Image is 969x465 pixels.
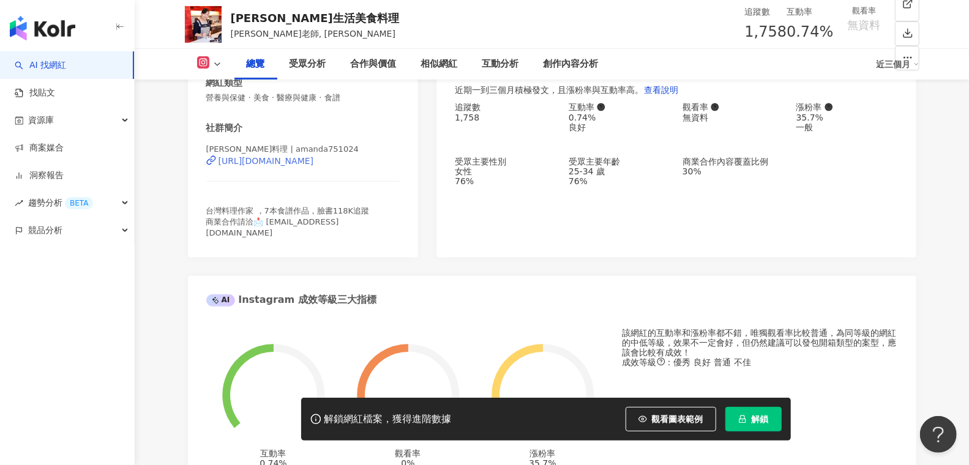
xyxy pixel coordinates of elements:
span: 台灣料理作家 ，7本食譜作品，臉書118K追蹤 商業合作請洽📩 [EMAIL_ADDRESS][DOMAIN_NAME] [206,206,370,237]
div: 追蹤數 [745,5,787,18]
button: 解鎖 [725,407,782,431]
div: 受眾分析 [290,57,326,72]
a: 找貼文 [15,87,55,99]
div: 商業合作內容覆蓋比例 [683,157,784,166]
span: 普通 [714,357,731,367]
div: [PERSON_NAME]生活美食料理 [231,10,399,26]
div: 漲粉率 [796,102,898,112]
span: 優秀 [674,357,691,367]
span: rise [15,199,23,207]
div: 觀看率 [683,102,784,112]
div: 近三個月 [877,54,919,74]
span: 資源庫 [28,106,54,134]
a: 商案媒合 [15,142,64,154]
div: 76% [455,176,556,186]
div: 合作與價值 [351,57,397,72]
div: 女性 [455,166,556,176]
div: 觀看率 [841,5,888,17]
div: BETA [65,197,93,209]
div: 互動率 [569,102,670,112]
div: 創作內容分析 [544,57,599,72]
div: 一般 [796,122,898,132]
div: 解鎖網紅檔案，獲得進階數據 [324,413,452,426]
span: 觀看圖表範例 [652,414,703,424]
span: 趨勢分析 [28,189,93,217]
div: AI [206,294,236,307]
span: 無資料 [848,19,881,31]
div: 1,758 [455,113,556,122]
span: lock [738,415,747,423]
span: 良好 [694,357,711,367]
div: 良好 [569,122,670,132]
span: 1,758 [745,23,787,40]
a: searchAI 找網紅 [15,59,66,72]
div: 0.74% [569,113,670,122]
span: 競品分析 [28,217,62,244]
div: 互動率 [261,448,286,458]
button: 觀看圖表範例 [626,407,716,431]
div: 漲粉率 [530,448,556,458]
img: logo [10,16,75,40]
div: 相似網紅 [421,57,458,72]
a: 洞察報告 [15,169,64,182]
span: 解鎖 [752,414,769,424]
span: [PERSON_NAME]料理 | amanda751024 [206,144,359,154]
div: 總覽 [247,57,265,72]
span: 查看說明 [644,85,678,95]
div: [URL][DOMAIN_NAME] [219,156,314,166]
div: 無資料 [683,113,784,122]
span: 營養與保健 · 美食 · 醫療與健康 · 食譜 [206,92,400,103]
div: 35.7% [796,113,898,122]
div: 觀看率 [395,448,421,458]
img: KOL Avatar [185,6,222,43]
div: 30% [683,166,784,176]
div: 社群簡介 [206,122,243,135]
span: [PERSON_NAME]老師, [PERSON_NAME] [231,29,396,39]
div: 受眾主要性別 [455,157,556,166]
div: 該網紅的互動率和漲粉率都不錯，唯獨觀看率比較普通，為同等級的網紅的中低等級，效果不一定會好，但仍然建議可以發包開箱類型的案型，應該會比較有成效！ [623,328,898,357]
div: 成效等級 ： [623,357,898,367]
div: Instagram 成效等級三大指標 [206,293,376,307]
div: 互動分析 [482,57,519,72]
span: 不佳 [735,357,752,367]
div: 76% [569,176,670,186]
button: 查看說明 [643,78,679,102]
div: 網紅類型 [206,76,243,89]
div: 受眾主要年齡 [569,157,670,166]
span: 0.74% [787,21,833,44]
a: [URL][DOMAIN_NAME] [206,155,400,166]
div: 25-34 歲 [569,166,670,176]
div: 近期一到三個月積極發文，且漲粉率與互動率高。 [455,78,897,102]
div: 互動率 [787,5,833,18]
div: 追蹤數 [455,102,556,112]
